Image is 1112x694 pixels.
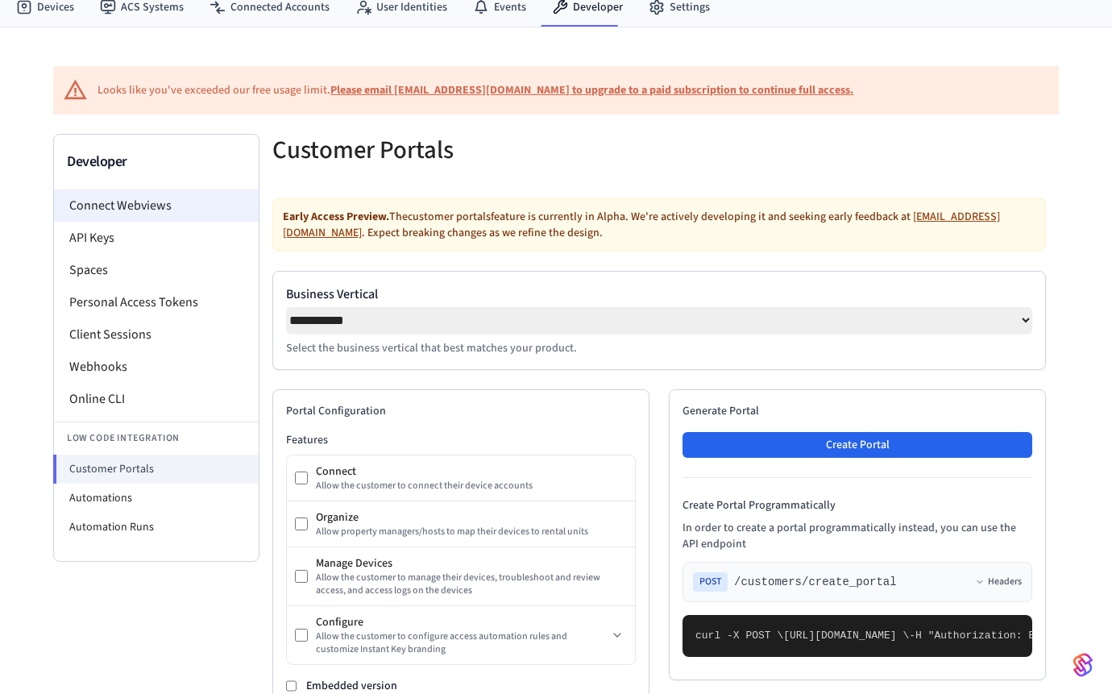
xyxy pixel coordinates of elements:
[54,484,259,513] li: Automations
[272,134,649,167] h5: Customer Portals
[783,630,909,642] span: [URL][DOMAIN_NAME] \
[67,151,246,173] h3: Developer
[286,432,636,448] h3: Features
[1073,652,1093,678] img: SeamLogoGradient.69752ec5.svg
[54,422,259,455] li: Low Code Integration
[98,82,853,99] div: Looks like you've exceeded our free usage limit.
[683,497,1032,513] h4: Create Portal Programmatically
[683,520,1032,552] p: In order to create a portal programmatically instead, you can use the API endpoint
[286,285,1032,304] label: Business Vertical
[54,513,259,542] li: Automation Runs
[975,576,1022,588] button: Headers
[693,572,728,592] span: POST
[272,198,1046,251] div: The customer portals feature is currently in Alpha. We're actively developing it and seeking earl...
[683,432,1032,458] button: Create Portal
[695,630,783,642] span: curl -X POST \
[316,463,627,480] div: Connect
[54,383,259,415] li: Online CLI
[316,614,608,630] div: Configure
[54,286,259,318] li: Personal Access Tokens
[54,254,259,286] li: Spaces
[54,189,259,222] li: Connect Webviews
[306,678,397,694] label: Embedded version
[316,526,627,538] div: Allow property managers/hosts to map their devices to rental units
[53,455,259,484] li: Customer Portals
[316,555,627,571] div: Manage Devices
[316,630,608,656] div: Allow the customer to configure access automation rules and customize Instant Key branding
[330,82,853,98] a: Please email [EMAIL_ADDRESS][DOMAIN_NAME] to upgrade to a paid subscription to continue full access.
[734,574,897,590] span: /customers/create_portal
[316,509,627,526] div: Organize
[283,209,389,225] strong: Early Access Preview.
[316,480,627,492] div: Allow the customer to connect their device accounts
[54,222,259,254] li: API Keys
[286,340,1032,356] p: Select the business vertical that best matches your product.
[286,403,636,419] h2: Portal Configuration
[54,351,259,383] li: Webhooks
[683,403,1032,419] h2: Generate Portal
[54,318,259,351] li: Client Sessions
[283,209,1000,241] a: [EMAIL_ADDRESS][DOMAIN_NAME]
[316,571,627,597] div: Allow the customer to manage their devices, troubleshoot and review access, and access logs on th...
